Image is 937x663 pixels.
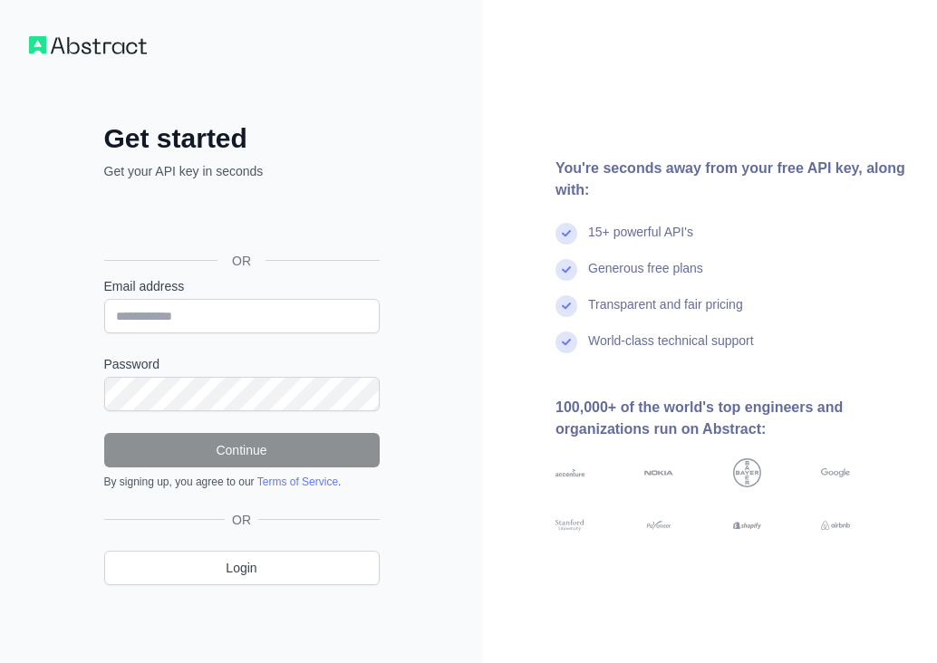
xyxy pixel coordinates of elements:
[104,433,380,467] button: Continue
[225,511,258,529] span: OR
[104,162,380,180] p: Get your API key in seconds
[555,223,577,245] img: check mark
[104,122,380,155] h2: Get started
[555,331,577,353] img: check mark
[821,458,850,487] img: google
[257,476,338,488] a: Terms of Service
[104,355,380,373] label: Password
[644,518,673,533] img: payoneer
[555,295,577,317] img: check mark
[217,252,266,270] span: OR
[588,223,693,259] div: 15+ powerful API's
[555,158,908,201] div: You're seconds away from your free API key, along with:
[733,458,762,487] img: bayer
[588,259,703,295] div: Generous free plans
[555,458,584,487] img: accenture
[104,475,380,489] div: By signing up, you agree to our .
[29,36,147,54] img: Workflow
[821,518,850,533] img: airbnb
[104,551,380,585] a: Login
[588,295,743,331] div: Transparent and fair pricing
[555,259,577,281] img: check mark
[104,277,380,295] label: Email address
[555,397,908,440] div: 100,000+ of the world's top engineers and organizations run on Abstract:
[95,200,385,240] iframe: Bouton "Se connecter avec Google"
[555,518,584,533] img: stanford university
[733,518,762,533] img: shopify
[644,458,673,487] img: nokia
[588,331,754,368] div: World-class technical support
